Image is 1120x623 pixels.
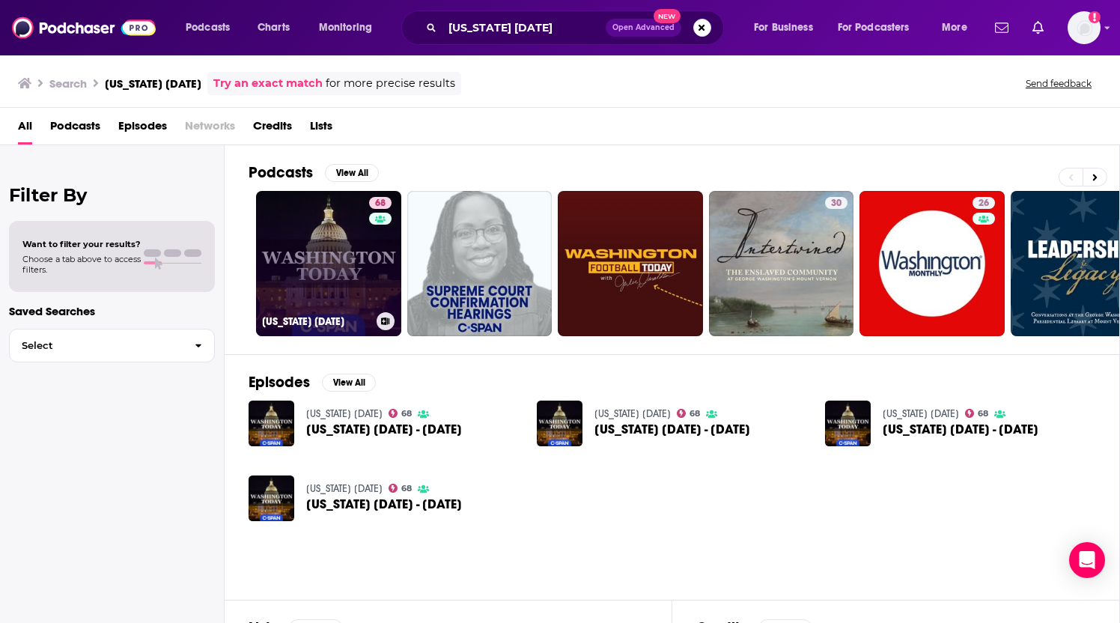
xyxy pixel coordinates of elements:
[1068,11,1101,44] span: Logged in as AirwaveMedia
[973,197,995,209] a: 26
[594,407,671,420] a: Washington Today
[537,401,582,446] img: Washington Today - 2017-03-16
[258,17,290,38] span: Charts
[306,423,462,436] a: Washington Today - 2019-07-11
[594,423,750,436] span: [US_STATE] [DATE] - [DATE]
[249,475,294,521] img: Washington Today - 2017-03-29
[249,401,294,446] img: Washington Today - 2019-07-11
[401,485,412,492] span: 68
[310,114,332,145] a: Lists
[213,75,323,92] a: Try an exact match
[677,409,701,418] a: 68
[831,196,841,211] span: 30
[325,164,379,182] button: View All
[262,315,371,328] h3: [US_STATE] [DATE]
[401,410,412,417] span: 68
[249,163,313,182] h2: Podcasts
[306,482,383,495] a: Washington Today
[12,13,156,42] img: Podchaser - Follow, Share and Rate Podcasts
[10,341,183,350] span: Select
[249,163,379,182] a: PodcastsView All
[22,254,141,275] span: Choose a tab above to access filters.
[253,114,292,145] a: Credits
[389,484,413,493] a: 68
[825,197,847,209] a: 30
[185,114,235,145] span: Networks
[989,15,1014,40] a: Show notifications dropdown
[931,16,986,40] button: open menu
[248,16,299,40] a: Charts
[319,17,372,38] span: Monitoring
[175,16,249,40] button: open menu
[322,374,376,392] button: View All
[612,24,675,31] span: Open Advanced
[594,423,750,436] a: Washington Today - 2017-03-16
[249,373,310,392] h2: Episodes
[965,409,989,418] a: 68
[22,239,141,249] span: Want to filter your results?
[118,114,167,145] a: Episodes
[828,16,931,40] button: open menu
[743,16,832,40] button: open menu
[1069,542,1105,578] div: Open Intercom Messenger
[9,184,215,206] h2: Filter By
[442,16,606,40] input: Search podcasts, credits, & more...
[1089,11,1101,23] svg: Add a profile image
[883,423,1038,436] a: Washington Today - 2017-12-05
[49,76,87,91] h3: Search
[369,197,392,209] a: 68
[709,191,854,336] a: 30
[942,17,967,38] span: More
[9,304,215,318] p: Saved Searches
[105,76,201,91] h3: [US_STATE] [DATE]
[825,401,871,446] img: Washington Today - 2017-12-05
[9,329,215,362] button: Select
[883,423,1038,436] span: [US_STATE] [DATE] - [DATE]
[1068,11,1101,44] img: User Profile
[1068,11,1101,44] button: Show profile menu
[389,409,413,418] a: 68
[18,114,32,145] a: All
[256,191,401,336] a: 68[US_STATE] [DATE]
[326,75,455,92] span: for more precise results
[308,16,392,40] button: open menu
[1021,77,1096,90] button: Send feedback
[306,423,462,436] span: [US_STATE] [DATE] - [DATE]
[978,410,988,417] span: 68
[186,17,230,38] span: Podcasts
[375,196,386,211] span: 68
[690,410,700,417] span: 68
[306,498,462,511] a: Washington Today - 2017-03-29
[754,17,813,38] span: For Business
[50,114,100,145] a: Podcasts
[1026,15,1050,40] a: Show notifications dropdown
[416,10,738,45] div: Search podcasts, credits, & more...
[306,498,462,511] span: [US_STATE] [DATE] - [DATE]
[838,17,910,38] span: For Podcasters
[859,191,1005,336] a: 26
[979,196,989,211] span: 26
[654,9,681,23] span: New
[606,19,681,37] button: Open AdvancedNew
[883,407,959,420] a: Washington Today
[249,373,376,392] a: EpisodesView All
[306,407,383,420] a: Washington Today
